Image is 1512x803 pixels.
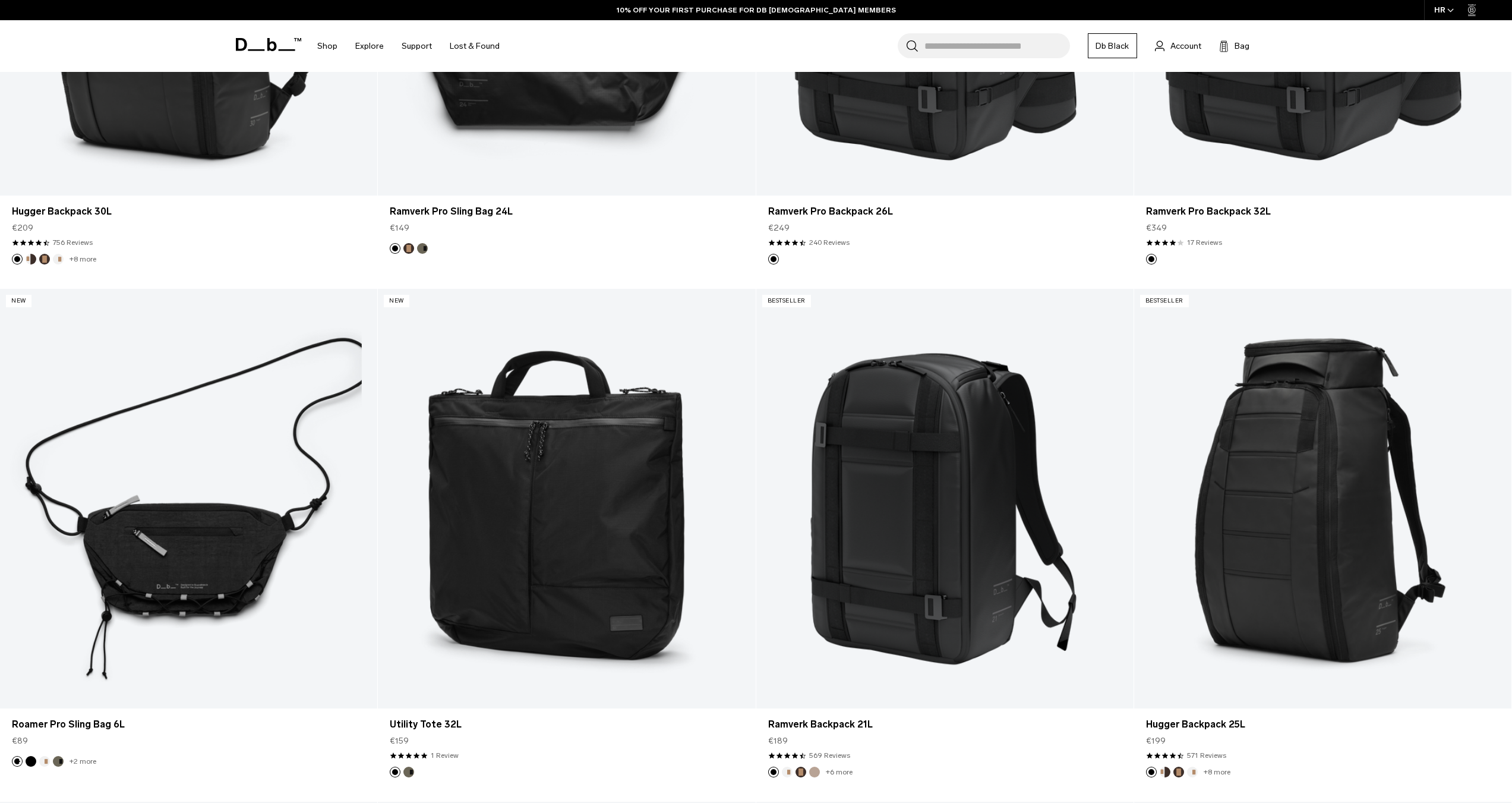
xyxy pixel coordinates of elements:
[12,717,365,732] a: Roamer Pro Sling Bag 6L
[1235,40,1249,52] span: Bag
[1173,767,1184,777] button: Espresso
[317,25,337,67] a: Shop
[1140,295,1189,307] p: Bestseller
[1187,237,1222,248] a: 17 reviews
[809,750,850,761] a: 569 reviews
[403,767,414,777] button: Forest Green
[1187,767,1198,777] button: Oatmilk
[390,222,409,234] span: €149
[768,767,779,777] button: Black Out
[768,735,788,747] span: €189
[809,767,820,777] button: Fogbow Beige
[1187,750,1226,761] a: 571 reviews
[39,254,50,264] button: Espresso
[6,295,31,307] p: New
[12,756,23,767] button: Charcoal Grey
[617,5,896,15] a: 10% OFF YOUR FIRST PURCHASE FOR DB [DEMOGRAPHIC_DATA] MEMBERS
[53,254,64,264] button: Oatmilk
[1146,767,1157,777] button: Black Out
[403,243,414,254] button: Espresso
[1088,33,1137,58] a: Db Black
[355,25,384,67] a: Explore
[26,756,36,767] button: Black Out
[431,750,459,761] a: 1 reviews
[390,735,409,747] span: €159
[1160,767,1170,777] button: Cappuccino
[39,756,50,767] button: Oatmilk
[768,222,790,234] span: €249
[450,25,500,67] a: Lost & Found
[417,243,428,254] button: Forest Green
[12,254,23,264] button: Black Out
[1204,768,1230,776] a: +8 more
[12,204,365,219] a: Hugger Backpack 30L
[1219,39,1249,53] button: Bag
[12,222,33,234] span: €209
[1155,39,1201,53] a: Account
[826,768,853,776] a: +6 more
[390,717,743,732] a: Utility Tote 32L
[378,289,755,708] a: Utility Tote 32L
[762,295,811,307] p: Bestseller
[1146,735,1166,747] span: €199
[308,20,509,72] nav: Main Navigation
[26,254,36,264] button: Cappuccino
[796,767,806,777] button: Espresso
[1146,717,1500,732] a: Hugger Backpack 25L
[70,757,96,766] a: +2 more
[12,735,28,747] span: €89
[768,254,779,264] button: Black Out
[782,767,793,777] button: Oatmilk
[768,204,1122,219] a: Ramverk Pro Backpack 26L
[1146,204,1500,219] a: Ramverk Pro Backpack 32L
[384,295,409,307] p: New
[1134,289,1511,708] a: Hugger Backpack 25L
[402,25,432,67] a: Support
[390,243,400,254] button: Black Out
[53,237,93,248] a: 756 reviews
[1146,222,1167,234] span: €349
[1170,40,1201,52] span: Account
[1146,254,1157,264] button: Black Out
[756,289,1134,708] a: Ramverk Backpack 21L
[768,717,1122,732] a: Ramverk Backpack 21L
[809,237,850,248] a: 240 reviews
[390,204,743,219] a: Ramverk Pro Sling Bag 24L
[53,756,64,767] button: Forest Green
[390,767,400,777] button: Black Out
[70,255,96,263] a: +8 more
